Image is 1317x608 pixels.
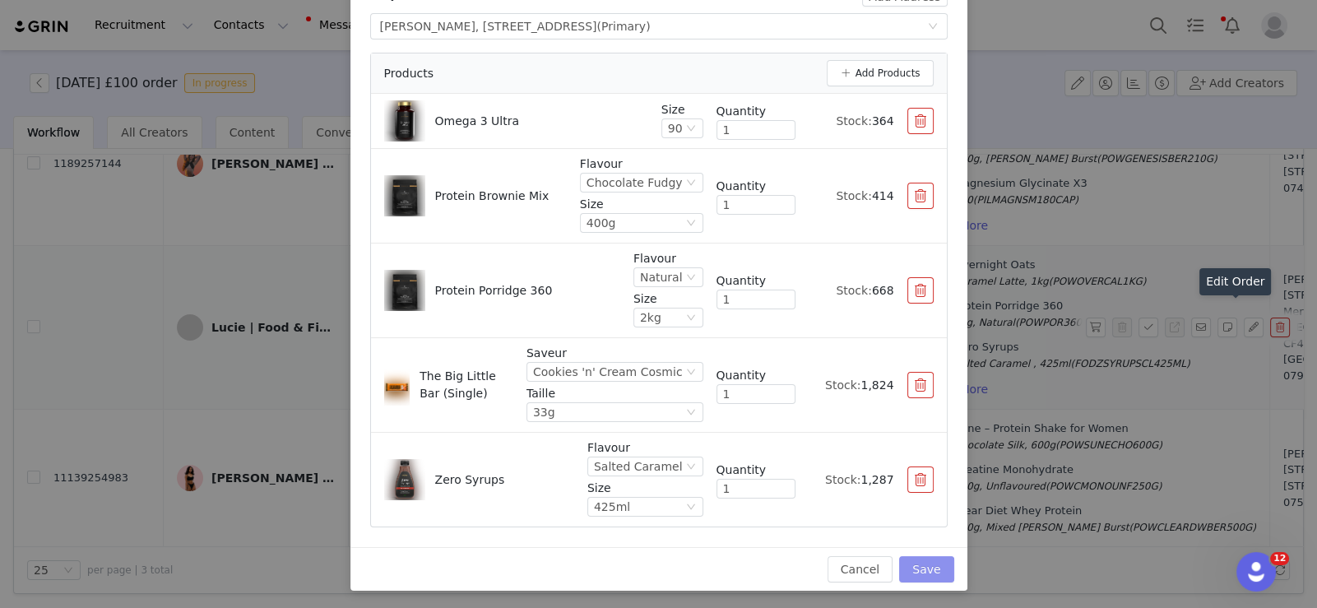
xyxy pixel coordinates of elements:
i: icon: down [686,218,696,230]
div: Cookies 'n' Cream Cosmic [533,363,683,381]
p: Saveur [526,345,703,362]
p: Taille [526,385,703,402]
button: Cancel [828,556,893,582]
div: 400g [587,214,616,232]
div: 425ml [594,498,630,516]
span: 364 [872,114,894,128]
div: 33g [533,403,555,421]
div: Edit Order [1199,268,1271,295]
i: icon: down [686,367,696,378]
img: Product Image [384,270,425,311]
span: 1,824 [860,378,893,392]
i: icon: down [686,313,696,324]
i: icon: down [686,272,696,284]
div: Chocolate Fudgy [587,174,683,192]
p: Size [580,196,703,213]
p: Flavour [587,439,703,457]
i: icon: down [686,462,696,473]
span: 1,287 [860,473,893,486]
i: icon: down [686,178,696,189]
i: icon: down [928,21,938,33]
div: Quantity [716,272,795,290]
img: Product Image [384,175,425,216]
div: Natural [640,268,683,286]
span: 12 [1270,552,1289,565]
i: icon: down [686,407,696,419]
span: Products [384,65,434,82]
div: Stock: [809,188,894,205]
p: Zero Syrups [435,471,505,489]
span: 414 [872,189,894,202]
span: 668 [872,284,894,297]
p: Size [661,101,703,118]
div: Stock: [809,471,894,489]
i: icon: down [686,123,696,135]
div: Quantity [716,367,795,384]
div: 90 [668,119,683,137]
span: (Primary) [597,20,651,33]
p: Omega 3 Ultra [435,113,520,130]
img: Product Image [384,372,410,398]
p: Size [633,290,703,308]
img: Product Image [384,459,425,500]
p: The Big Little Bar (Single) [420,368,513,402]
div: [PERSON_NAME], [STREET_ADDRESS] [380,14,651,39]
button: Add Products [827,60,934,86]
div: Quantity [716,462,795,479]
i: icon: down [686,502,696,513]
div: Stock: [809,113,894,130]
img: Product Image [384,100,425,142]
div: Salted Caramel [594,457,683,476]
button: Save [899,556,953,582]
div: Quantity [716,178,795,195]
div: 2kg [640,309,661,327]
p: Protein Brownie Mix [435,188,550,205]
p: Size [587,480,703,497]
div: Quantity [716,103,795,120]
p: Flavour [580,155,703,173]
iframe: Intercom live chat [1236,552,1276,592]
p: Flavour [633,250,703,267]
div: Stock: [809,377,894,394]
p: Protein Porridge 360 [435,282,553,299]
div: Stock: [809,282,894,299]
